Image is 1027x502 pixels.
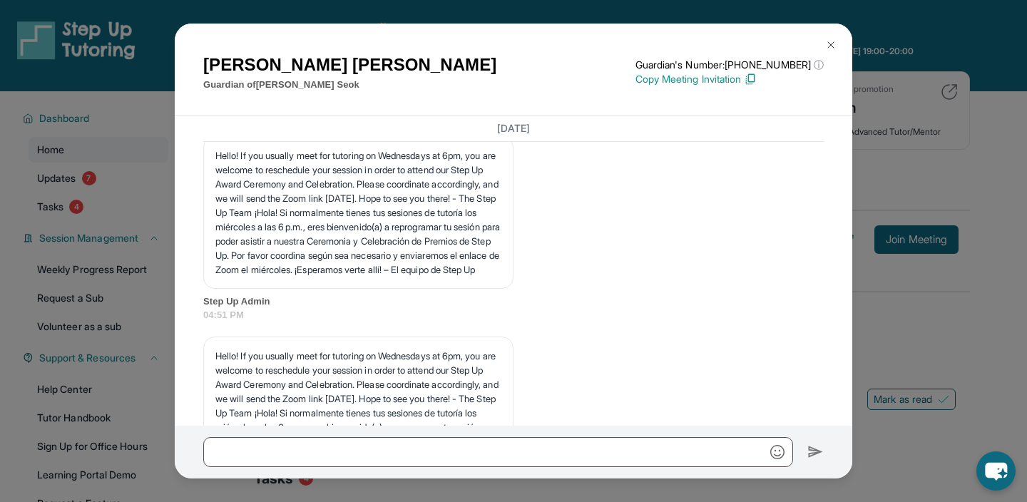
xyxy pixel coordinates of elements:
img: Send icon [807,444,824,461]
p: Guardian's Number: [PHONE_NUMBER] [635,58,824,72]
p: Hello! If you usually meet for tutoring on Wednesdays at 6pm, you are welcome to reschedule your ... [215,148,501,277]
p: Hello! If you usually meet for tutoring on Wednesdays at 6pm, you are welcome to reschedule your ... [215,349,501,477]
p: Guardian of [PERSON_NAME] Seok [203,78,496,92]
span: Step Up Admin [203,294,824,309]
img: Emoji [770,445,785,459]
h3: [DATE] [203,121,824,135]
img: Close Icon [825,39,837,51]
button: chat-button [976,451,1016,491]
p: Copy Meeting Invitation [635,72,824,86]
span: 04:51 PM [203,308,824,322]
span: ⓘ [814,58,824,72]
img: Copy Icon [744,73,757,86]
h1: [PERSON_NAME] [PERSON_NAME] [203,52,496,78]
